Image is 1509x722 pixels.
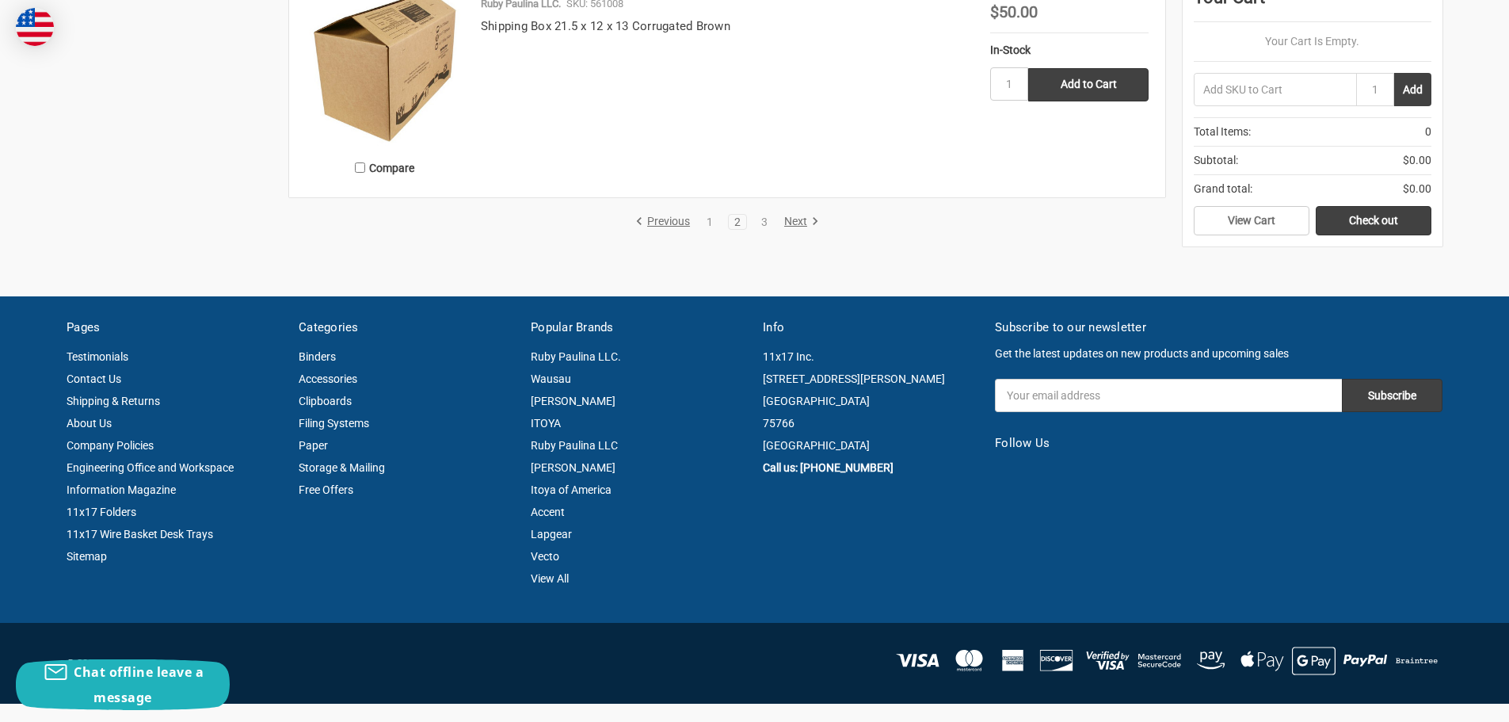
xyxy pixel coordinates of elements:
[531,319,746,337] h5: Popular Brands
[1403,152,1431,169] span: $0.00
[995,379,1342,412] input: Your email address
[16,8,54,46] img: duty and tax information for United States
[531,572,569,585] a: View All
[299,439,328,452] a: Paper
[299,319,514,337] h5: Categories
[1194,152,1238,169] span: Subtotal:
[531,550,559,563] a: Vecto
[67,350,128,363] a: Testimonials
[67,461,234,496] a: Engineering Office and Workspace Information Magazine
[531,461,615,474] a: [PERSON_NAME]
[763,319,978,337] h5: Info
[995,346,1442,362] p: Get the latest updates on new products and upcoming sales
[299,461,385,474] a: Storage & Mailing
[1342,379,1442,412] input: Subscribe
[1028,68,1149,101] input: Add to Cart
[16,659,230,710] button: Chat offline leave a message
[67,319,282,337] h5: Pages
[299,350,336,363] a: Binders
[531,439,618,452] a: Ruby Paulina LLC
[531,417,561,430] a: ITOYA
[531,528,572,541] a: Lapgear
[67,506,136,518] a: 11x17 Folders
[995,319,1442,337] h5: Subscribe to our newsletter
[1425,124,1431,140] span: 0
[635,215,695,229] a: Previous
[763,461,894,474] a: Call us: [PHONE_NUMBER]
[299,395,352,407] a: Clipboards
[531,395,615,407] a: [PERSON_NAME]
[1194,124,1251,140] span: Total Items:
[481,19,730,33] a: Shipping Box 21.5 x 12 x 13 Corrugated Brown
[67,439,154,452] a: Company Policies
[299,417,369,430] a: Filing Systems
[779,215,819,229] a: Next
[74,663,204,706] span: Chat offline leave a message
[1194,181,1252,197] span: Grand total:
[1194,33,1431,50] p: Your Cart Is Empty.
[67,417,112,430] a: About Us
[67,550,107,563] a: Sitemap
[531,483,612,496] a: Itoya of America
[67,372,121,385] a: Contact Us
[1194,73,1356,106] input: Add SKU to Cart
[67,528,213,541] a: 11x17 Wire Basket Desk Trays
[990,2,1038,21] span: $50.00
[756,216,773,227] a: 3
[67,395,160,407] a: Shipping & Returns
[67,655,746,671] p: © 2025 11x17
[355,162,365,173] input: Compare
[729,216,746,227] a: 2
[531,350,621,363] a: Ruby Paulina LLC.
[1194,206,1309,236] a: View Cart
[531,372,571,385] a: Wausau
[995,434,1442,453] h5: Follow Us
[701,216,718,227] a: 1
[299,372,357,385] a: Accessories
[531,506,565,518] a: Accent
[1403,181,1431,197] span: $0.00
[1316,206,1431,236] a: Check out
[1394,73,1431,106] button: Add
[306,155,464,181] label: Compare
[763,346,978,457] address: 11x17 Inc. [STREET_ADDRESS][PERSON_NAME] [GEOGRAPHIC_DATA] 75766 [GEOGRAPHIC_DATA]
[990,42,1149,59] div: In-Stock
[299,483,353,496] a: Free Offers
